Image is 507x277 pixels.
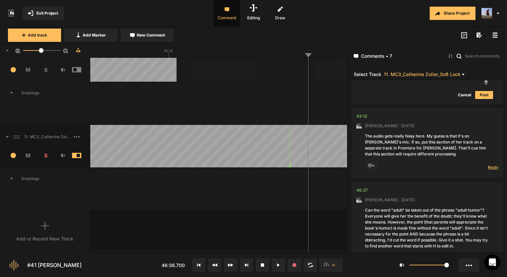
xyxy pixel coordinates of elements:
[37,66,54,74] span: S
[484,254,500,270] div: Open Intercom Messenger
[8,29,61,42] button: Add track
[365,133,490,157] div: The audio gets really hissy here. My guess is that it's on [PERSON_NAME]'s mic. If so, put this s...
[454,91,475,99] button: Cancel
[384,72,461,77] span: 11. MC3_Catherine Zoller_Soft Lock
[464,52,501,59] input: Search comments
[320,258,343,272] button: 1x
[36,10,58,16] span: Exit Project
[28,32,47,38] span: Add track
[27,261,82,269] div: #41 [PERSON_NAME]
[356,187,368,194] div: 46:27.927
[16,235,73,242] div: Add or Record New Track
[356,197,362,203] img: ACg8ocLxXzHjWyafR7sVkIfmxRufCxqaSAR27SDjuE-ggbMy1qqdgD8=s96-c
[37,151,54,159] span: S
[365,207,490,249] div: Can the word "adult" be taken out of the phrase "adult humor"? Everyone will give her the benefit...
[348,44,507,68] header: Comments • 7
[481,8,492,19] img: ACg8ocJ5zrP0c3SJl5dKscm-Goe6koz8A9fWD7dpguHuX8DX5VIxymM=s96-c
[20,151,37,159] span: M
[64,29,117,42] button: Add Marker
[365,161,378,169] span: +
[20,66,37,74] span: M
[137,32,165,38] span: New Comment
[22,134,74,140] span: 11. MC3_Catherine Zoller_Soft Lock
[356,123,362,129] img: ACg8ocLxXzHjWyafR7sVkIfmxRufCxqaSAR27SDjuE-ggbMy1qqdgD8=s96-c
[488,164,498,170] span: Reply
[164,49,173,53] text: 45:30
[356,113,367,120] div: 43:12.426
[23,7,64,20] button: Exit Project
[475,91,493,99] button: Post
[162,262,185,268] span: 46:36.700
[83,32,106,38] span: Add Marker
[365,123,414,129] span: [PERSON_NAME] · [DATE]
[430,7,475,20] button: Share Project
[348,68,507,80] header: Select Track
[121,29,174,42] button: New Comment
[365,197,414,203] span: [PERSON_NAME] · [DATE]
